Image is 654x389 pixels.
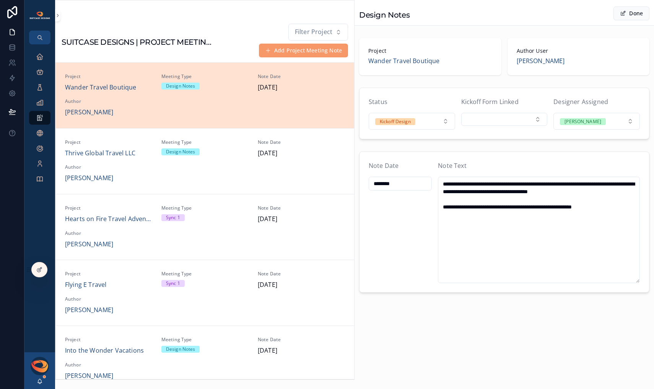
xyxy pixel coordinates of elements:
div: Design Notes [166,148,195,155]
h1: SUITCASE DESIGNS | PROJECT MEETING NOTES [62,37,213,47]
span: Note Text [438,161,466,170]
span: [DATE] [258,346,345,356]
a: ProjectHearts on Fire Travel AdventuresMeeting TypeSync 1Note Date[DATE]Author[PERSON_NAME] [56,194,354,260]
button: Add Project Meeting Note [259,44,348,57]
span: Designer Assigned [553,98,608,106]
span: Note Date [258,205,345,211]
span: [DATE] [258,214,345,224]
span: Note Date [258,73,345,80]
a: ProjectFlying E TravelMeeting TypeSync 1Note Date[DATE]Author[PERSON_NAME] [56,260,354,326]
a: [PERSON_NAME] [65,107,113,117]
span: Author [65,362,152,368]
span: Project [65,73,152,80]
button: Select Button [369,113,455,130]
button: Select Button [288,24,348,41]
a: [PERSON_NAME] [65,305,113,315]
a: Wander Travel Boutique [65,83,137,93]
img: App logo [29,11,50,20]
a: Flying E Travel [65,280,106,290]
span: Meeting Type [161,205,249,211]
span: Author [65,296,152,302]
a: Wander Travel Boutique [368,56,440,66]
div: Sync 1 [166,280,180,287]
span: Note Date [369,161,399,170]
span: Author [65,230,152,236]
div: Design Notes [166,346,195,353]
a: [PERSON_NAME] [65,371,113,381]
span: Project [65,337,152,343]
h1: Design Notes [359,10,410,20]
a: [PERSON_NAME] [517,56,565,66]
span: [DATE] [258,280,345,290]
a: ProjectThrive Global Travel LLCMeeting TypeDesign NotesNote Date[DATE]Author[PERSON_NAME] [56,128,354,194]
button: Select Button [553,113,640,130]
a: [PERSON_NAME] [65,173,113,183]
span: Meeting Type [161,139,249,145]
a: Hearts on Fire Travel Adventures [65,214,152,224]
span: Filter Project [295,27,332,37]
span: Author User [517,47,641,55]
span: Kickoff Form Linked [461,98,519,106]
span: Meeting Type [161,73,249,80]
span: Project [65,205,152,211]
span: Status [369,98,387,106]
a: [PERSON_NAME] [65,239,113,249]
button: Select Button [461,113,548,126]
span: Note Date [258,337,345,343]
span: Project [65,271,152,277]
a: Thrive Global Travel LLC [65,148,135,158]
span: [DATE] [258,83,345,93]
span: Note Date [258,271,345,277]
div: [PERSON_NAME] [565,118,601,125]
span: Meeting Type [161,271,249,277]
button: Done [613,7,649,20]
div: Design Notes [166,83,195,90]
span: Meeting Type [161,337,249,343]
a: ProjectWander Travel BoutiqueMeeting TypeDesign NotesNote Date[DATE]Author[PERSON_NAME] [56,63,354,128]
span: Project [65,139,152,145]
div: scrollable content [24,44,55,196]
div: Sync 1 [166,214,180,221]
span: Author [65,98,152,104]
span: Project [368,47,492,55]
div: Kickoff Design [380,118,411,125]
span: Author [65,164,152,170]
span: Note Date [258,139,345,145]
a: Into the Wonder Vacations [65,346,144,356]
span: [DATE] [258,148,345,158]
